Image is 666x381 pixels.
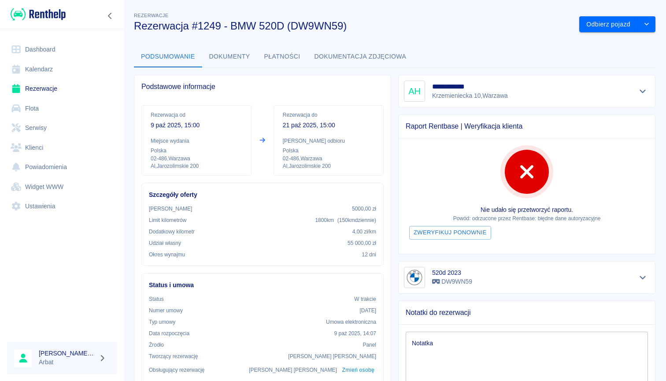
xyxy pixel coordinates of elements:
p: [PERSON_NAME] [149,205,192,213]
a: Widget WWW [7,177,117,197]
p: [PERSON_NAME] [PERSON_NAME] [288,352,376,360]
p: Udział własny [149,239,181,247]
p: Polska [151,147,242,155]
span: ( 150 km dziennie ) [337,217,376,223]
p: 5000,00 zł [352,205,376,213]
button: Odbierz pojazd [579,16,638,33]
a: Dashboard [7,40,117,59]
p: 12 dni [362,251,376,259]
div: AH [404,81,425,102]
a: Ustawienia [7,196,117,216]
p: Al,Jarozolimskie 200 [151,163,242,170]
a: Rezerwacje [7,79,117,99]
p: [PERSON_NAME] odbioru [283,137,374,145]
p: Miejsce wydania [151,137,242,145]
p: 55 000,00 zł [348,239,376,247]
p: Arbat [39,358,95,367]
p: 02-486 , Warzawa [151,155,242,163]
a: Powiadomienia [7,157,117,177]
span: Notatki do rezerwacji [406,308,648,317]
p: W trakcie [354,295,376,303]
a: Klienci [7,138,117,158]
span: Podstawowe informacje [141,82,384,91]
p: Nie udało się przetworzyć raportu. [406,205,648,215]
p: 1800 km [315,216,376,224]
h6: Szczegóły oferty [149,190,376,200]
a: Renthelp logo [7,7,66,22]
p: Obsługujący rezerwację [149,366,205,374]
button: Płatności [257,46,307,67]
p: Rezerwacja od [151,111,242,119]
p: [DATE] [359,307,376,314]
h6: 520d 2023 [432,268,472,277]
p: Powód: odrzucone przez Rentbase: błędne dane autoryzacyjne [406,215,648,222]
h6: Status i umowa [149,281,376,290]
p: Okres wynajmu [149,251,185,259]
p: Data rozpoczęcia [149,329,189,337]
p: Rezerwacja do [283,111,374,119]
button: Dokumenty [202,46,257,67]
p: 9 paź 2025, 15:00 [151,121,242,130]
button: Zmień osobę [340,364,376,377]
p: 21 paź 2025, 15:00 [283,121,374,130]
p: Żrodło [149,341,164,349]
p: Tworzący rezerwację [149,352,198,360]
button: Pokaż szczegóły [636,85,650,97]
p: Al,Jarozolimskie 200 [283,163,374,170]
span: Raport Rentbase | Weryfikacja klienta [406,122,648,131]
p: 9 paź 2025, 14:07 [334,329,376,337]
p: Status [149,295,164,303]
p: Panel [363,341,377,349]
button: Zweryfikuj ponownie [409,226,491,240]
img: Image [406,269,423,286]
p: Dodatkowy kilometr [149,228,195,236]
button: Zwiń nawigację [104,10,117,22]
button: drop-down [638,16,655,33]
h3: Rezerwacja #1249 - BMW 520D (DW9WN59) [134,20,572,32]
img: Renthelp logo [11,7,66,22]
p: Typ umowy [149,318,175,326]
p: Polska [283,147,374,155]
p: 4,00 zł /km [352,228,376,236]
h6: [PERSON_NAME] [PERSON_NAME] [39,349,95,358]
a: Kalendarz [7,59,117,79]
p: [PERSON_NAME] [PERSON_NAME] [249,366,337,374]
button: Podsumowanie [134,46,202,67]
a: Flota [7,99,117,118]
p: Numer umowy [149,307,183,314]
a: Serwisy [7,118,117,138]
button: Dokumentacja zdjęciowa [307,46,414,67]
p: 02-486 , Warzawa [283,155,374,163]
p: DW9WN59 [432,277,472,286]
button: Pokaż szczegóły [636,271,650,284]
p: Umowa elektroniczna [326,318,376,326]
p: Krzemieniecka 10 , Warzawa [432,91,510,100]
p: Limit kilometrów [149,216,186,224]
span: Rezerwacje [134,13,168,18]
